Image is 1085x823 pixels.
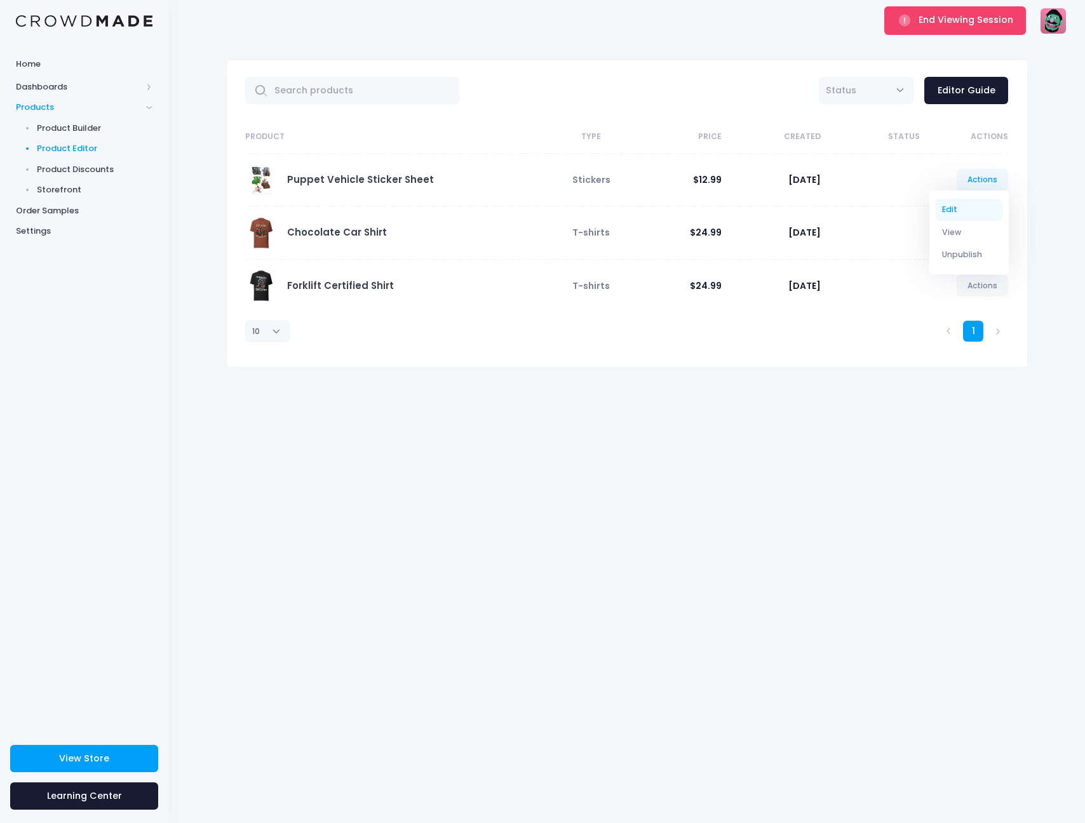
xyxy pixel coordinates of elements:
th: Price: activate to sort column ascending [622,121,721,154]
span: Learning Center [47,789,122,802]
span: [DATE] [788,226,821,239]
span: $12.99 [693,173,722,186]
a: Forklift Certified Shirt [287,279,394,292]
span: Settings [16,225,152,238]
th: Type: activate to sort column ascending [555,121,622,154]
span: Stickers [572,173,610,186]
span: Products [16,101,142,114]
input: Search products [245,77,461,104]
span: T-shirts [572,279,610,292]
a: Editor Guide [924,77,1008,104]
a: Chocolate Car Shirt [287,225,387,239]
th: Status: activate to sort column ascending [821,121,920,154]
span: End Viewing Session [919,13,1013,26]
a: Puppet Vehicle Sticker Sheet [287,173,434,186]
span: T-shirts [572,226,610,239]
span: View Store [59,752,109,765]
th: Product: activate to sort column ascending [245,121,555,154]
span: $24.99 [690,226,722,239]
th: Created: activate to sort column ascending [722,121,821,154]
span: Status [826,84,856,97]
span: Storefront [37,184,153,196]
span: Home [16,58,152,70]
span: Status [819,77,914,104]
img: User [1041,8,1066,34]
a: Actions [957,275,1009,297]
span: Product Builder [37,122,153,135]
a: View [936,221,1003,243]
a: Actions [957,169,1009,191]
span: Order Samples [16,204,152,217]
span: Product Discounts [37,163,153,176]
span: Dashboards [16,81,142,93]
a: Unpublish [936,244,1003,266]
a: 1 [963,321,984,342]
a: View Store [10,745,158,772]
span: [DATE] [788,173,821,186]
span: $24.99 [690,279,722,292]
span: [DATE] [788,279,821,292]
a: Edit [936,199,1003,221]
button: End Viewing Session [884,6,1026,34]
th: Actions: activate to sort column ascending [920,121,1008,154]
img: Logo [16,15,152,27]
span: Product Editor [37,142,153,155]
a: Learning Center [10,782,158,810]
